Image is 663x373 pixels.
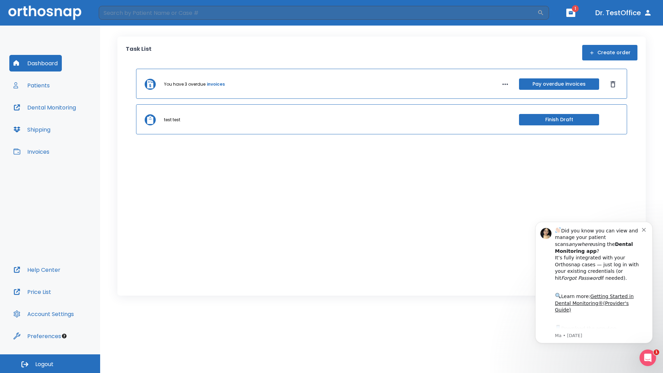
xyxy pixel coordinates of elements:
[9,77,54,94] button: Patients
[654,350,659,355] span: 1
[9,306,78,322] button: Account Settings
[99,6,537,20] input: Search by Patient Name or Case #
[9,55,62,71] button: Dashboard
[593,7,655,19] button: Dr. TestOffice
[525,211,663,354] iframe: Intercom notifications message
[582,45,637,60] button: Create order
[117,15,123,20] button: Dismiss notification
[9,121,55,138] button: Shipping
[164,81,205,87] p: You have 3 overdue
[572,5,579,12] span: 1
[9,284,55,300] button: Price List
[8,6,81,20] img: Orthosnap
[164,117,180,123] p: test test
[9,143,54,160] button: Invoices
[9,99,80,116] button: Dental Monitoring
[207,81,225,87] a: invoices
[30,114,92,127] a: App Store
[519,78,599,90] button: Pay overdue invoices
[607,79,618,90] button: Dismiss
[30,113,117,148] div: Download the app: | ​ Let us know if you need help getting started!
[35,361,54,368] span: Logout
[640,350,656,366] iframe: Intercom live chat
[9,328,65,344] button: Preferences
[61,333,67,339] div: Tooltip anchor
[519,114,599,125] button: Finish Draft
[9,261,65,278] button: Help Center
[126,45,152,60] p: Task List
[30,121,117,127] p: Message from Ma, sent 3w ago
